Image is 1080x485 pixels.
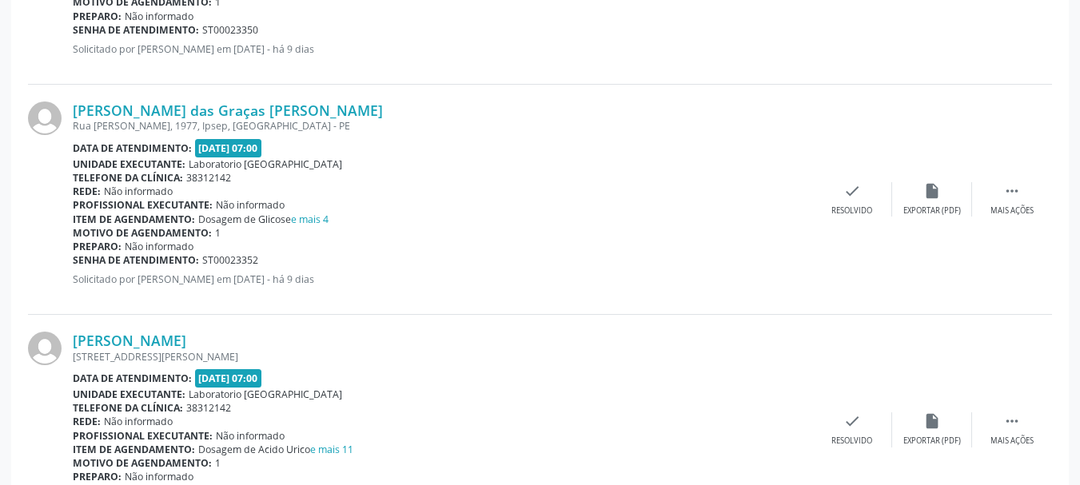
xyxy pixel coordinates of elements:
span: Não informado [104,415,173,428]
b: Data de atendimento: [73,141,192,155]
span: ST00023350 [202,23,258,37]
i: insert_drive_file [923,182,941,200]
span: ST00023352 [202,253,258,267]
b: Telefone da clínica: [73,171,183,185]
i:  [1003,182,1021,200]
a: e mais 11 [310,443,353,456]
b: Data de atendimento: [73,372,192,385]
div: Rua [PERSON_NAME], 1977, Ipsep, [GEOGRAPHIC_DATA] - PE [73,119,812,133]
span: Não informado [125,470,193,483]
div: Resolvido [831,435,872,447]
b: Senha de atendimento: [73,253,199,267]
b: Profissional executante: [73,429,213,443]
i:  [1003,412,1021,430]
span: [DATE] 07:00 [195,139,262,157]
img: img [28,101,62,135]
span: Laboratorio [GEOGRAPHIC_DATA] [189,388,342,401]
span: Laboratorio [GEOGRAPHIC_DATA] [189,157,342,171]
div: Exportar (PDF) [903,205,961,217]
span: 38312142 [186,401,231,415]
div: [STREET_ADDRESS][PERSON_NAME] [73,350,812,364]
span: Não informado [216,429,285,443]
p: Solicitado por [PERSON_NAME] em [DATE] - há 9 dias [73,272,812,286]
i: check [843,182,861,200]
i: check [843,412,861,430]
span: Dosagem de Acido Urico [198,443,353,456]
span: Não informado [216,198,285,212]
div: Exportar (PDF) [903,435,961,447]
div: Mais ações [990,205,1034,217]
b: Unidade executante: [73,157,185,171]
a: [PERSON_NAME] das Graças [PERSON_NAME] [73,101,383,119]
i: insert_drive_file [923,412,941,430]
div: Resolvido [831,205,872,217]
span: Não informado [125,10,193,23]
b: Preparo: [73,240,122,253]
b: Rede: [73,185,101,198]
b: Motivo de agendamento: [73,456,212,470]
b: Profissional executante: [73,198,213,212]
a: [PERSON_NAME] [73,332,186,349]
div: Mais ações [990,435,1034,447]
b: Preparo: [73,10,122,23]
span: 38312142 [186,171,231,185]
a: e mais 4 [291,213,329,226]
span: 1 [215,456,221,470]
b: Preparo: [73,470,122,483]
b: Motivo de agendamento: [73,226,212,240]
b: Item de agendamento: [73,443,195,456]
span: Não informado [125,240,193,253]
b: Item de agendamento: [73,213,195,226]
img: img [28,332,62,365]
p: Solicitado por [PERSON_NAME] em [DATE] - há 9 dias [73,42,812,56]
b: Unidade executante: [73,388,185,401]
b: Rede: [73,415,101,428]
span: 1 [215,226,221,240]
b: Telefone da clínica: [73,401,183,415]
span: Dosagem de Glicose [198,213,329,226]
span: Não informado [104,185,173,198]
span: [DATE] 07:00 [195,369,262,388]
b: Senha de atendimento: [73,23,199,37]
